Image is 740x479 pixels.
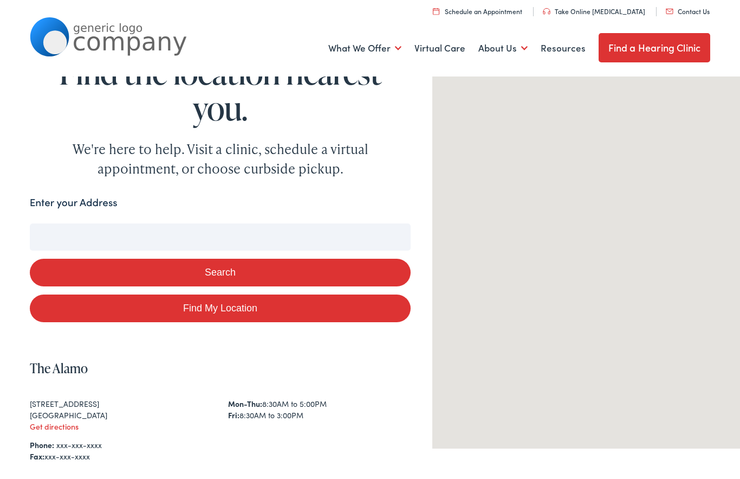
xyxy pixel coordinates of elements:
[414,28,465,68] a: Virtual Care
[478,28,528,68] a: About Us
[666,7,710,16] a: Contact Us
[30,451,411,462] div: xxx-xxx-xxxx
[30,421,79,432] a: Get directions
[30,439,54,450] strong: Phone:
[228,410,239,420] strong: Fri:
[666,9,673,14] img: utility icon
[30,223,411,251] input: Enter your address or zip code
[599,33,711,62] a: Find a Hearing Clinic
[30,359,88,377] a: The Alamo
[30,398,213,410] div: [STREET_ADDRESS]
[30,259,411,286] button: Search
[30,410,213,421] div: [GEOGRAPHIC_DATA]
[569,244,603,278] div: The Alamo
[543,7,645,16] a: Take Online [MEDICAL_DATA]
[228,398,411,421] div: 8:30AM to 5:00PM 8:30AM to 3:00PM
[541,28,586,68] a: Resources
[228,398,262,409] strong: Mon-Thu:
[47,139,394,178] div: We're here to help. Visit a clinic, schedule a virtual appointment, or choose curbside pickup.
[30,451,44,462] strong: Fax:
[543,8,550,15] img: utility icon
[433,8,439,15] img: utility icon
[56,439,102,450] a: xxx-xxx-xxxx
[30,195,118,210] label: Enter your Address
[433,7,522,16] a: Schedule an Appointment
[328,28,401,68] a: What We Offer
[30,54,411,126] h1: Find the location nearest you.
[30,295,411,322] a: Find My Location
